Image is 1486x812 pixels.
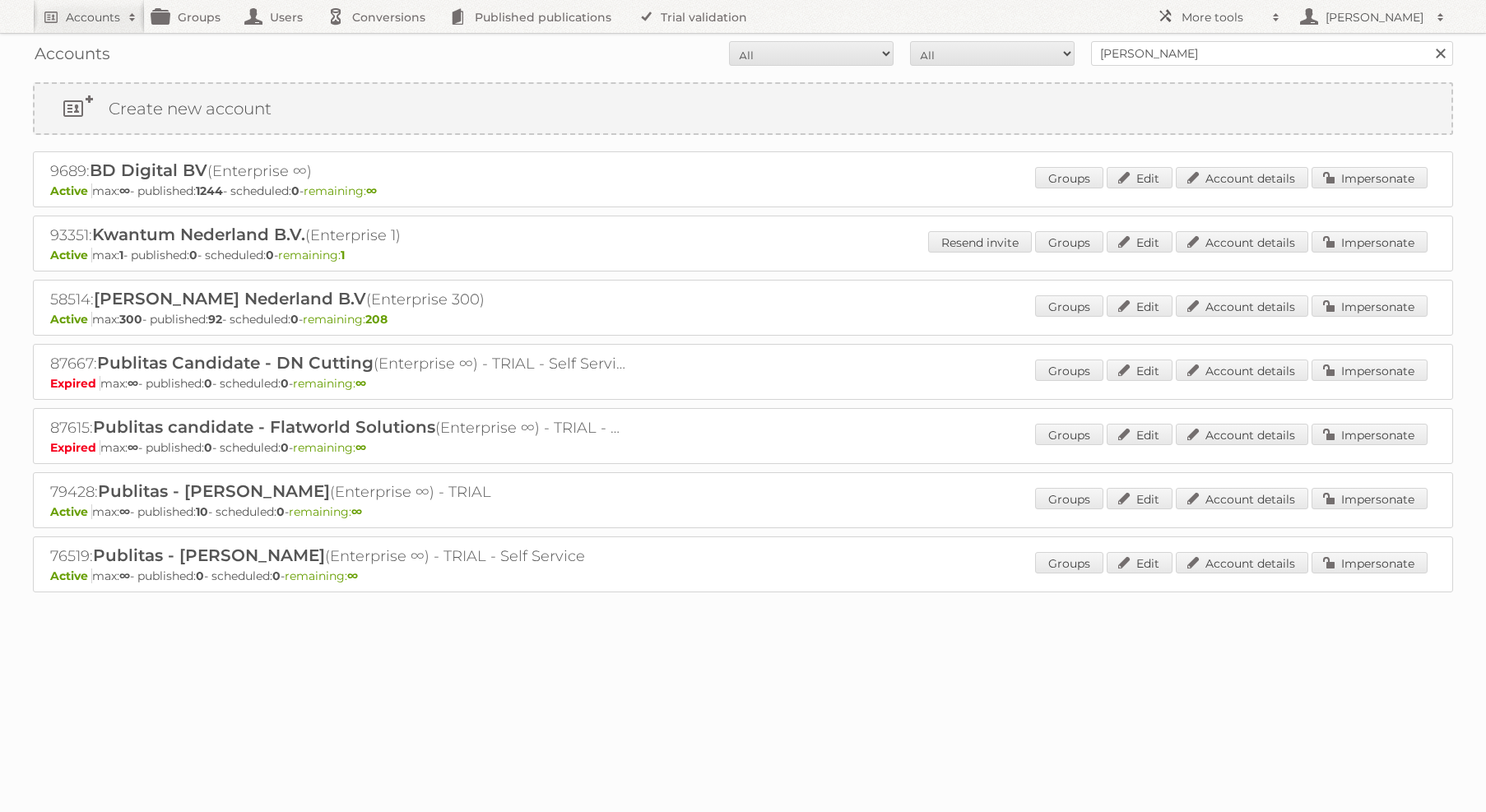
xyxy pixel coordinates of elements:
span: remaining: [304,183,377,198]
strong: 1244 [196,183,223,198]
strong: 92 [208,312,222,327]
strong: 208 [365,312,388,327]
p: max: - published: - scheduled: - [50,248,1436,262]
span: Publitas Candidate - DN Cutting [97,353,374,373]
a: Edit [1107,424,1173,445]
span: Expired [50,440,100,455]
a: Account details [1176,167,1308,188]
a: Groups [1035,231,1103,253]
span: [PERSON_NAME] Nederland B.V [94,289,366,309]
a: Resend invite [928,231,1032,253]
a: Account details [1176,360,1308,381]
strong: 0 [204,440,212,455]
span: Publitas candidate - Flatworld Solutions [93,417,435,437]
h2: 87615: (Enterprise ∞) - TRIAL - Self Service [50,417,626,438]
span: Active [50,248,92,262]
strong: ∞ [347,568,358,583]
strong: ∞ [128,440,138,455]
p: max: - published: - scheduled: - [50,183,1436,198]
a: Impersonate [1312,552,1428,573]
a: Account details [1176,552,1308,573]
strong: 0 [281,440,289,455]
strong: 0 [266,248,274,262]
strong: 0 [196,568,204,583]
strong: 0 [204,376,212,391]
h2: 9689: (Enterprise ∞) [50,160,626,182]
a: Edit [1107,552,1173,573]
p: max: - published: - scheduled: - [50,376,1436,391]
span: Expired [50,376,100,391]
h2: Accounts [66,9,120,26]
strong: 0 [272,568,281,583]
strong: ∞ [366,183,377,198]
a: Groups [1035,424,1103,445]
span: Kwantum Nederland B.V. [92,225,305,244]
a: Edit [1107,488,1173,509]
a: Groups [1035,488,1103,509]
a: Impersonate [1312,295,1428,317]
span: Active [50,312,92,327]
span: remaining: [293,440,366,455]
h2: [PERSON_NAME] [1321,9,1428,26]
a: Groups [1035,167,1103,188]
a: Impersonate [1312,167,1428,188]
a: Groups [1035,360,1103,381]
span: remaining: [278,248,345,262]
a: Groups [1035,552,1103,573]
strong: ∞ [351,504,362,519]
a: Edit [1107,360,1173,381]
strong: 0 [189,248,197,262]
strong: ∞ [355,376,366,391]
a: Impersonate [1312,424,1428,445]
span: remaining: [293,376,366,391]
a: Edit [1107,295,1173,317]
span: BD Digital BV [90,160,207,180]
span: Active [50,568,92,583]
span: Publitas - [PERSON_NAME] [98,481,330,501]
strong: 0 [291,183,300,198]
span: remaining: [303,312,388,327]
p: max: - published: - scheduled: - [50,312,1436,327]
strong: 300 [119,312,142,327]
span: remaining: [289,504,362,519]
h2: 87667: (Enterprise ∞) - TRIAL - Self Service [50,353,626,374]
p: max: - published: - scheduled: - [50,440,1436,455]
strong: 0 [276,504,285,519]
strong: ∞ [355,440,366,455]
a: Impersonate [1312,231,1428,253]
a: Impersonate [1312,488,1428,509]
strong: 0 [290,312,299,327]
strong: ∞ [119,183,130,198]
strong: 1 [119,248,123,262]
h2: 76519: (Enterprise ∞) - TRIAL - Self Service [50,545,626,567]
strong: ∞ [119,504,130,519]
strong: 1 [341,248,345,262]
span: Active [50,183,92,198]
a: Edit [1107,167,1173,188]
strong: ∞ [128,376,138,391]
a: Account details [1176,488,1308,509]
a: Groups [1035,295,1103,317]
a: Account details [1176,231,1308,253]
strong: 10 [196,504,208,519]
span: Publitas - [PERSON_NAME] [93,545,325,565]
a: Create new account [35,84,1451,133]
span: Active [50,504,92,519]
h2: 93351: (Enterprise 1) [50,225,626,246]
p: max: - published: - scheduled: - [50,504,1436,519]
p: max: - published: - scheduled: - [50,568,1436,583]
span: remaining: [285,568,358,583]
h2: More tools [1182,9,1264,26]
h2: 58514: (Enterprise 300) [50,289,626,310]
a: Account details [1176,295,1308,317]
strong: 0 [281,376,289,391]
strong: ∞ [119,568,130,583]
a: Account details [1176,424,1308,445]
a: Impersonate [1312,360,1428,381]
h2: 79428: (Enterprise ∞) - TRIAL [50,481,626,503]
a: Edit [1107,231,1173,253]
